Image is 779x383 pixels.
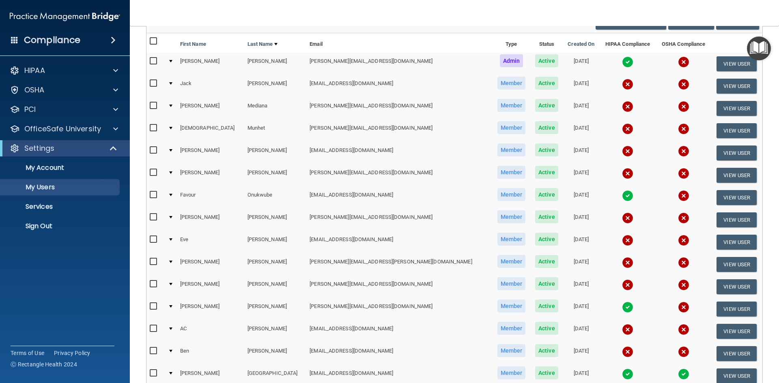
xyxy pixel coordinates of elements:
td: [PERSON_NAME] [177,276,244,298]
td: [DATE] [563,209,599,231]
button: View User [717,235,757,250]
button: View User [717,145,757,160]
td: [PERSON_NAME][EMAIL_ADDRESS][DOMAIN_NAME] [306,276,492,298]
button: View User [717,123,757,138]
td: [DATE] [563,75,599,97]
td: [PERSON_NAME][EMAIL_ADDRESS][PERSON_NAME][DOMAIN_NAME] [306,253,492,276]
span: Active [535,99,558,112]
button: View User [717,279,757,294]
span: Active [535,322,558,335]
a: PCI [10,105,118,114]
td: [PERSON_NAME] [244,231,307,253]
span: Member [497,188,526,201]
p: Settings [24,143,54,153]
p: OSHA [24,85,45,95]
th: HIPAA Compliance [599,33,656,53]
td: Ben [177,342,244,365]
td: [PERSON_NAME] [244,142,307,164]
th: Email [306,33,492,53]
td: [EMAIL_ADDRESS][DOMAIN_NAME] [306,231,492,253]
span: Member [497,99,526,112]
td: [PERSON_NAME] [177,253,244,276]
button: View User [717,101,757,116]
td: [PERSON_NAME][EMAIL_ADDRESS][DOMAIN_NAME] [306,209,492,231]
td: Eve [177,231,244,253]
td: [DATE] [563,231,599,253]
a: Settings [10,143,118,153]
img: tick.e7d51cea.svg [678,368,689,380]
a: OfficeSafe University [10,124,118,134]
td: Onukwube [244,186,307,209]
td: [PERSON_NAME] [177,97,244,120]
td: [PERSON_NAME][EMAIL_ADDRESS][DOMAIN_NAME] [306,97,492,120]
span: Active [535,300,558,312]
td: [PERSON_NAME] [244,276,307,298]
td: [PERSON_NAME] [244,209,307,231]
td: [PERSON_NAME][EMAIL_ADDRESS][DOMAIN_NAME] [306,53,492,75]
span: Member [497,143,526,156]
td: [EMAIL_ADDRESS][DOMAIN_NAME] [306,342,492,365]
h4: Compliance [24,34,80,46]
a: First Name [180,39,206,49]
td: [DATE] [563,276,599,298]
span: Active [535,121,558,134]
img: cross.ca9f0e7f.svg [678,168,689,179]
span: Active [535,344,558,357]
img: cross.ca9f0e7f.svg [622,101,633,112]
img: cross.ca9f0e7f.svg [678,101,689,112]
td: [PERSON_NAME] [177,142,244,164]
td: [PERSON_NAME] [177,164,244,186]
span: Member [497,121,526,134]
td: Munhet [244,120,307,142]
a: OSHA [10,85,118,95]
td: Jack [177,75,244,97]
img: cross.ca9f0e7f.svg [678,324,689,335]
span: Ⓒ Rectangle Health 2024 [11,360,77,368]
span: Member [497,77,526,90]
td: [PERSON_NAME] [244,53,307,75]
img: cross.ca9f0e7f.svg [622,123,633,135]
td: [DATE] [563,164,599,186]
img: cross.ca9f0e7f.svg [678,212,689,224]
img: PMB logo [10,9,120,25]
td: [EMAIL_ADDRESS][DOMAIN_NAME] [306,186,492,209]
img: cross.ca9f0e7f.svg [678,257,689,268]
td: Favour [177,186,244,209]
span: Member [497,366,526,379]
a: Last Name [247,39,278,49]
td: [DATE] [563,186,599,209]
td: [EMAIL_ADDRESS][DOMAIN_NAME] [306,75,492,97]
td: [PERSON_NAME] [177,298,244,320]
td: [EMAIL_ADDRESS][DOMAIN_NAME] [306,320,492,342]
p: PCI [24,105,36,114]
td: [DATE] [563,320,599,342]
td: [PERSON_NAME] [244,75,307,97]
td: [DATE] [563,253,599,276]
img: cross.ca9f0e7f.svg [622,235,633,246]
td: [DATE] [563,342,599,365]
p: HIPAA [24,66,45,75]
td: [DATE] [563,53,599,75]
img: cross.ca9f0e7f.svg [622,79,633,90]
span: Active [535,255,558,268]
td: [PERSON_NAME] [244,253,307,276]
img: cross.ca9f0e7f.svg [678,56,689,68]
span: Active [535,277,558,290]
span: Member [497,233,526,246]
button: View User [717,212,757,227]
th: Status [530,33,563,53]
span: Member [497,344,526,357]
img: tick.e7d51cea.svg [622,56,633,68]
span: Active [535,233,558,246]
a: Terms of Use [11,349,44,357]
img: cross.ca9f0e7f.svg [678,123,689,135]
button: View User [717,257,757,272]
td: Mediana [244,97,307,120]
td: [PERSON_NAME] [244,342,307,365]
button: View User [717,346,757,361]
button: View User [717,168,757,183]
span: Active [535,77,558,90]
span: Member [497,277,526,290]
td: [EMAIL_ADDRESS][DOMAIN_NAME] [306,142,492,164]
p: Sign Out [5,222,116,230]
